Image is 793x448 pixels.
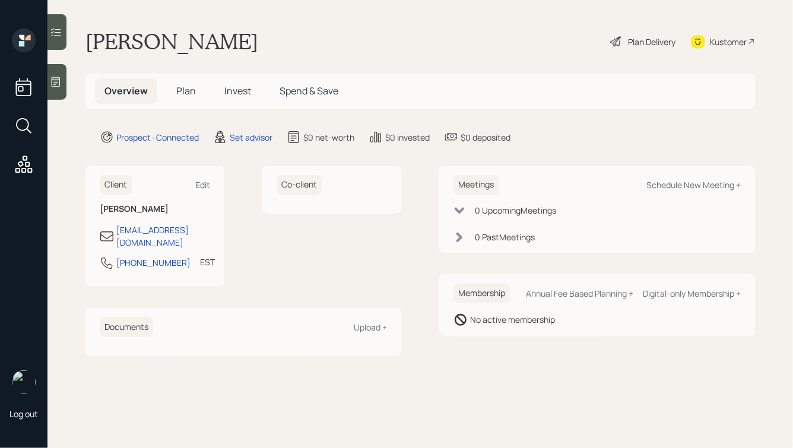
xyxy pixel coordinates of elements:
div: 0 Past Meeting s [475,231,535,243]
span: Spend & Save [280,84,338,97]
span: Overview [104,84,148,97]
div: No active membership [470,313,555,326]
div: Prospect · Connected [116,131,199,144]
h6: Client [100,175,132,195]
div: Kustomer [710,36,747,48]
div: Edit [195,179,210,190]
div: Digital-only Membership + [643,288,741,299]
h6: Meetings [453,175,499,195]
h6: Membership [453,284,510,303]
div: Upload + [354,322,387,333]
div: Plan Delivery [628,36,675,48]
div: Set advisor [230,131,272,144]
div: Log out [9,408,38,420]
div: $0 invested [385,131,430,144]
h6: [PERSON_NAME] [100,204,210,214]
h1: [PERSON_NAME] [85,28,258,55]
span: Invest [224,84,251,97]
span: Plan [176,84,196,97]
div: 0 Upcoming Meeting s [475,204,556,217]
div: [PHONE_NUMBER] [116,256,191,269]
div: Annual Fee Based Planning + [526,288,633,299]
h6: Documents [100,317,153,337]
div: EST [200,256,215,268]
h6: Co-client [277,175,322,195]
img: hunter_neumayer.jpg [12,370,36,394]
div: Schedule New Meeting + [646,179,741,190]
div: $0 deposited [461,131,510,144]
div: [EMAIL_ADDRESS][DOMAIN_NAME] [116,224,210,249]
div: $0 net-worth [303,131,354,144]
